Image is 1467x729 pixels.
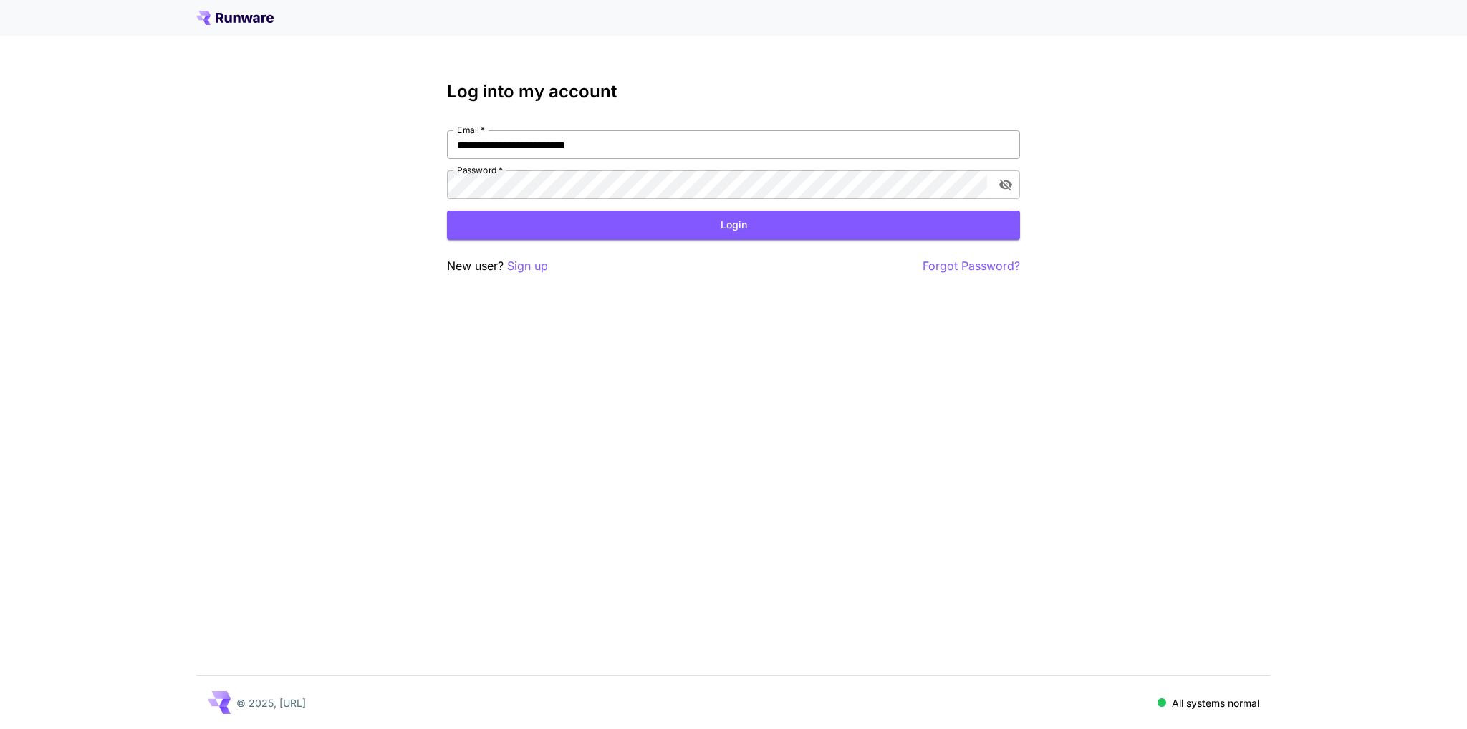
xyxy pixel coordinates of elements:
button: toggle password visibility [993,172,1019,198]
button: Login [447,211,1020,240]
p: New user? [447,257,548,275]
label: Email [457,124,485,136]
h3: Log into my account [447,82,1020,102]
button: Forgot Password? [923,257,1020,275]
button: Sign up [507,257,548,275]
label: Password [457,164,503,176]
p: © 2025, [URL] [236,695,306,710]
p: All systems normal [1172,695,1259,710]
